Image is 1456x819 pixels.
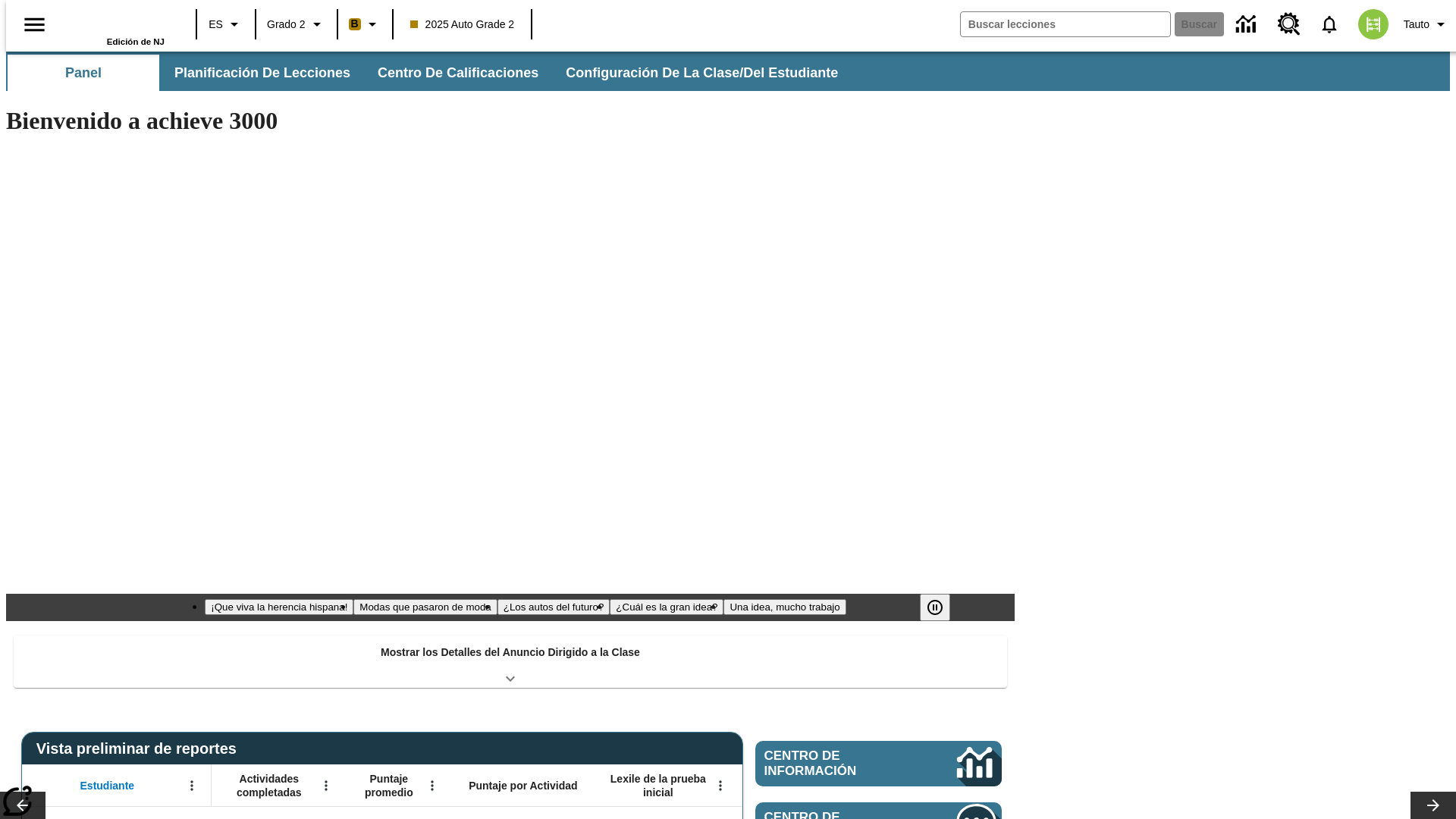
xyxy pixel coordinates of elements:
span: Centro de información [764,748,906,779]
input: Buscar campo [961,12,1170,36]
button: Configuración de la clase/del estudiante [554,55,850,91]
span: Vista preliminar de reportes [36,740,244,758]
button: Diapositiva 4 ¿Cuál es la gran idea? [610,599,723,615]
button: Boost El color de la clase es anaranjado claro. Cambiar el color de la clase. [343,11,388,38]
button: Planificación de lecciones [162,55,362,91]
span: Configuración de la clase/del estudiante [566,64,838,82]
h1: Bienvenido a achieve 3000 [6,107,1015,135]
span: Actividades completadas [219,772,319,799]
a: Centro de información [755,741,1002,786]
span: B [351,14,359,33]
span: Tauto [1404,17,1429,33]
div: Subbarra de navegación [6,52,1450,91]
button: Abrir menú [709,774,732,797]
button: Pausar [920,594,950,621]
a: Centro de recursos, Se abrirá en una pestaña nueva. [1269,4,1310,45]
span: Puntaje promedio [353,772,425,799]
button: Abrir menú [315,774,337,797]
button: Diapositiva 1 ¡Que viva la herencia hispana! [205,599,353,615]
span: Estudiante [80,779,135,792]
button: Diapositiva 5 Una idea, mucho trabajo [723,599,846,615]
div: Subbarra de navegación [6,55,852,91]
button: Abrir menú [421,774,444,797]
a: Centro de información [1227,4,1269,45]
button: Grado: Grado 2, Elige un grado [261,11,332,38]
button: Lenguaje: ES, Selecciona un idioma [202,11,250,38]
button: Escoja un nuevo avatar [1349,5,1398,44]
button: Panel [8,55,159,91]
a: Notificaciones [1310,5,1349,44]
p: Mostrar los Detalles del Anuncio Dirigido a la Clase [381,645,640,661]
button: Abrir menú [180,774,203,797]
button: Diapositiva 2 Modas que pasaron de moda [353,599,497,615]
span: Panel [65,64,102,82]
span: Grado 2 [267,17,306,33]
span: ES [209,17,223,33]
button: Diapositiva 3 ¿Los autos del futuro? [497,599,610,615]
span: Puntaje por Actividad [469,779,577,792]
img: avatar image [1358,9,1389,39]
span: 2025 Auto Grade 2 [410,17,515,33]
button: Carrusel de lecciones, seguir [1410,792,1456,819]
button: Perfil/Configuración [1398,11,1456,38]
div: Mostrar los Detalles del Anuncio Dirigido a la Clase [14,635,1007,688]
div: Portada [66,5,165,46]
span: Centro de calificaciones [378,64,538,82]
button: Abrir el menú lateral [12,2,57,47]
div: Pausar [920,594,965,621]
span: Planificación de lecciones [174,64,350,82]
span: Edición de NJ [107,37,165,46]
a: Portada [66,7,165,37]
span: Lexile de la prueba inicial [603,772,714,799]
button: Centro de calificaciones [366,55,551,91]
